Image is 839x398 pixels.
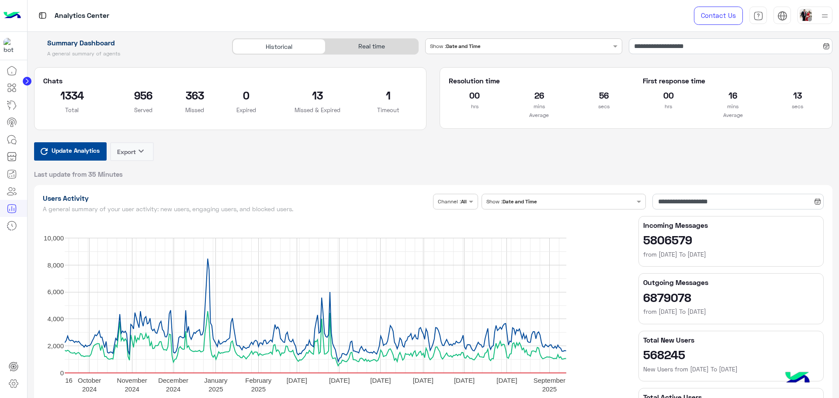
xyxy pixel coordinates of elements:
[707,102,759,111] p: mins
[449,111,629,120] p: Average
[47,261,64,268] text: 8,000
[643,290,819,304] h2: 6879078
[449,102,500,111] p: hrs
[360,88,418,102] h2: 1
[772,88,823,102] h2: 13
[185,106,204,114] p: Missed
[3,38,19,54] img: 1403182699927242
[125,385,139,392] text: 2024
[643,278,819,287] h5: Outgoing Messages
[643,233,819,247] h2: 5806579
[185,88,204,102] h2: 363
[114,88,172,102] h2: 956
[3,7,21,25] img: Logo
[288,88,347,102] h2: 13
[34,142,107,161] button: Update Analytics
[47,342,64,349] text: 2,000
[43,194,430,202] h1: Users Activity
[643,250,819,259] h6: from [DATE] To [DATE]
[47,315,64,323] text: 4,000
[643,88,694,102] h2: 00
[44,234,64,241] text: 10,000
[217,88,275,102] h2: 0
[513,88,565,102] h2: 26
[819,10,830,21] img: profile
[772,102,823,111] p: secs
[643,336,819,344] h5: Total New Users
[777,11,787,21] img: tab
[232,39,325,54] div: Historical
[166,385,180,392] text: 2024
[43,106,101,114] p: Total
[288,106,347,114] p: Missed & Expired
[245,376,272,384] text: February
[60,369,63,376] text: 0
[37,10,48,21] img: tab
[158,376,188,384] text: December
[43,88,101,102] h2: 1334
[542,385,556,392] text: 2025
[329,376,350,384] text: [DATE]
[34,170,123,178] span: Last update from 35 Minutes
[643,221,819,230] h5: Incoming Messages
[449,76,629,85] h5: Resolution time
[47,288,64,295] text: 6,000
[800,9,812,21] img: userImage
[643,365,819,374] h6: New Users from [DATE] To [DATE]
[578,88,630,102] h2: 56
[753,11,763,21] img: tab
[55,10,109,22] p: Analytics Center
[43,76,418,85] h5: Chats
[782,363,813,394] img: hulul-logo.png
[136,146,146,156] i: keyboard_arrow_down
[370,376,391,384] text: [DATE]
[49,144,102,156] span: Update Analytics
[34,50,222,57] h5: A general summary of agents
[643,76,823,85] h5: First response time
[454,376,474,384] text: [DATE]
[707,88,759,102] h2: 16
[286,376,307,384] text: [DATE]
[208,385,223,392] text: 2025
[694,7,743,25] a: Contact Us
[43,206,430,213] h5: A general summary of your user activity: new users, engaging users, and blocked users.
[326,39,418,54] div: Real time
[82,385,96,392] text: 2024
[449,88,500,102] h2: 00
[513,102,565,111] p: mins
[34,38,222,47] h1: Summary Dashboard
[110,142,154,161] button: Exportkeyboard_arrow_down
[496,376,517,384] text: [DATE]
[503,198,537,205] b: Date and Time
[251,385,265,392] text: 2025
[413,376,433,384] text: [DATE]
[643,111,823,120] p: Average
[65,376,73,384] text: 16
[643,347,819,361] h2: 568245
[217,106,275,114] p: Expired
[117,376,147,384] text: November
[461,198,467,205] b: All
[360,106,418,114] p: Timeout
[578,102,630,111] p: secs
[643,307,819,316] h6: from [DATE] To [DATE]
[77,376,101,384] text: October
[204,376,228,384] text: January
[533,376,565,384] text: September
[114,106,172,114] p: Served
[749,7,767,25] a: tab
[643,102,694,111] p: hrs
[446,43,480,49] b: Date and Time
